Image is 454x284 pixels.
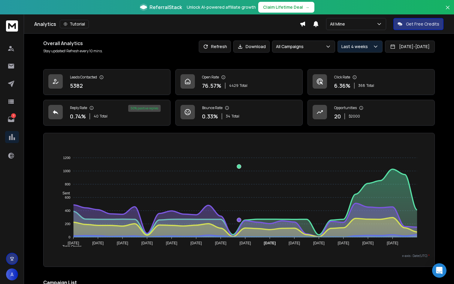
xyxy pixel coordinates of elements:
tspan: [DATE] [215,241,226,245]
tspan: [DATE] [141,241,153,245]
div: Open Intercom Messenger [432,263,446,278]
p: Stay updated! Refresh every 10 mins. [43,49,103,53]
tspan: 1200 [63,156,70,160]
p: Reply Rate [70,105,87,110]
tspan: [DATE] [240,241,251,245]
tspan: [DATE] [338,241,349,245]
p: Download [246,44,266,50]
a: Click Rate6.36%368Total [307,69,435,95]
p: 6.36 % [334,81,350,90]
button: Get Free Credits [393,18,443,30]
tspan: [DATE] [264,241,276,245]
span: Total [366,83,374,88]
p: Unlock AI-powered affiliate growth [187,4,256,10]
h1: Overall Analytics [43,40,103,47]
p: All Mine [330,21,347,27]
tspan: [DATE] [289,241,300,245]
span: Total [100,114,107,119]
button: Tutorial [60,20,89,28]
tspan: [DATE] [68,241,79,245]
p: All Campaigns [276,44,306,50]
p: Refresh [211,44,227,50]
div: 50 % positive replies [128,105,161,112]
span: ReferralStack [150,4,182,11]
p: 5382 [70,81,83,90]
p: $ 2000 [349,114,360,119]
tspan: [DATE] [117,241,128,245]
p: Opportunities [334,105,357,110]
p: Open Rate [202,75,219,80]
button: Download [233,41,270,53]
p: Leads Contacted [70,75,97,80]
a: Reply Rate0.74%40Total50% positive replies [43,100,171,126]
p: 0.74 % [70,112,86,121]
span: → [305,4,310,10]
a: Opportunities20$2000 [307,100,435,126]
p: Click Rate [334,75,350,80]
span: 40 [94,114,98,119]
span: 34 [226,114,230,119]
a: Leads Contacted5382 [43,69,171,95]
span: 4429 [229,83,238,88]
p: x-axis : Date(UTC) [48,254,430,258]
span: 368 [358,83,365,88]
button: A [6,268,18,280]
tspan: 600 [65,196,70,199]
p: Last 4 weeks [341,44,370,50]
tspan: 0 [68,235,70,239]
tspan: 800 [65,182,70,186]
tspan: [DATE] [313,241,325,245]
p: 20 [334,112,341,121]
a: Bounce Rate0.33%34Total [175,100,303,126]
span: Sent [58,191,70,195]
tspan: [DATE] [166,241,177,245]
span: Total [232,114,239,119]
p: 0.33 % [202,112,218,121]
button: Close banner [444,4,452,18]
button: Claim Lifetime Deal→ [258,2,314,13]
div: Analytics [34,20,300,28]
p: Bounce Rate [202,105,222,110]
tspan: 200 [65,222,70,226]
tspan: 400 [65,209,70,212]
span: Total Opens [58,245,82,249]
p: 7 [11,113,16,118]
p: 76.57 % [202,81,221,90]
tspan: [DATE] [362,241,374,245]
tspan: [DATE] [387,241,398,245]
span: Total [240,83,247,88]
button: [DATE]-[DATE] [385,41,435,53]
button: Refresh [199,41,231,53]
tspan: [DATE] [190,241,202,245]
a: 7 [5,113,17,125]
tspan: [DATE] [92,241,104,245]
p: Get Free Credits [406,21,439,27]
tspan: 1000 [63,169,70,173]
a: Open Rate76.57%4429Total [175,69,303,95]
